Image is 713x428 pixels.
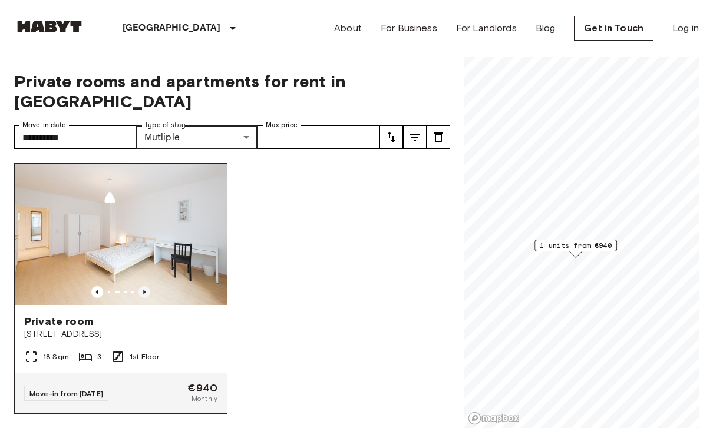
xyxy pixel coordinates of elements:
span: Monthly [192,393,217,404]
a: Get in Touch [574,16,653,41]
span: 3 [97,351,101,362]
label: Move-in date [22,120,66,130]
a: About [334,21,362,35]
p: [GEOGRAPHIC_DATA] [123,21,221,35]
span: Private room [24,314,93,329]
span: 1st Floor [130,351,159,362]
div: Mutliple [136,125,258,149]
a: Mapbox logo [468,412,520,425]
a: For Landlords [456,21,517,35]
span: Move-in from [DATE] [29,389,103,398]
button: tune [403,125,427,149]
a: Log in [672,21,699,35]
img: Habyt [14,21,85,32]
label: Type of stay [144,120,186,130]
span: Private rooms and apartments for rent in [GEOGRAPHIC_DATA] [14,71,450,111]
button: tune [379,125,403,149]
a: Blog [536,21,556,35]
button: Previous image [138,286,150,298]
button: tune [427,125,450,149]
div: Map marker [534,240,617,258]
a: Marketing picture of unit DE-02-037-02MMarketing picture of unit DE-02-037-02MPrevious imagePrevi... [14,163,227,414]
input: Choose date, selected date is 22 Sep 2025 [14,125,136,149]
span: 18 Sqm [43,351,69,362]
img: Marketing picture of unit DE-02-037-02M [15,164,227,305]
a: For Business [381,21,437,35]
label: Max price [266,120,298,130]
span: €940 [187,383,217,393]
button: Previous image [91,286,103,298]
span: [STREET_ADDRESS] [24,329,217,340]
span: 1 units from €940 [540,240,612,251]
